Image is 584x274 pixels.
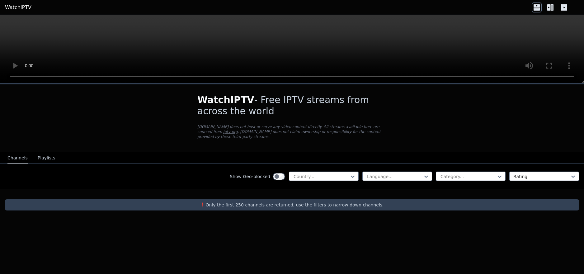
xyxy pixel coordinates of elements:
span: WatchIPTV [197,94,254,105]
a: iptv-org [223,130,238,134]
p: [DOMAIN_NAME] does not host or serve any video content directly. All streams available here are s... [197,124,387,139]
button: Channels [7,152,28,164]
label: Show Geo-blocked [230,173,270,180]
p: ❗️Only the first 250 channels are returned, use the filters to narrow down channels. [7,202,577,208]
h1: - Free IPTV streams from across the world [197,94,387,117]
button: Playlists [38,152,55,164]
a: WatchIPTV [5,4,31,11]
